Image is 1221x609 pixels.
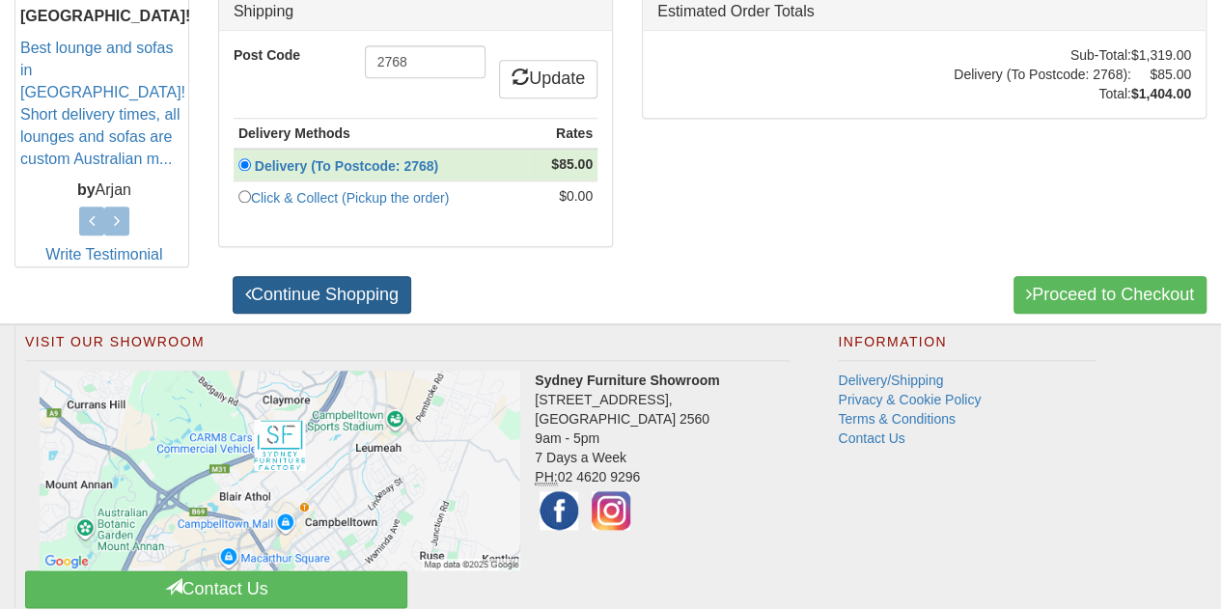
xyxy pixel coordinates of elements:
td: Delivery (To Postcode: 2768): [954,65,1131,84]
a: Click & Collect (Pickup the order) [251,190,449,206]
a: Update [499,60,597,98]
a: Delivery/Shipping [838,373,943,388]
strong: Rates [556,125,593,141]
strong: Delivery (To Postcode: 2768) [255,158,438,174]
img: Click to activate map [40,371,520,571]
td: $85.00 [1131,65,1191,84]
strong: Delivery Methods [238,125,350,141]
h2: Visit Our Showroom [25,335,790,360]
td: $1,319.00 [1131,45,1191,65]
a: Write Testimonial [45,246,162,263]
strong: $85.00 [551,156,593,172]
a: Contact Us [838,430,904,446]
td: $0.00 [529,180,597,212]
img: Facebook [535,486,583,535]
abbr: Phone [535,469,557,485]
img: Instagram [587,486,635,535]
label: Post Code [219,45,350,65]
h3: Estimated Order Totals [657,3,1191,20]
strong: Sydney Furniture Showroom [535,373,719,388]
td: Sub-Total: [954,45,1131,65]
h3: Shipping [234,3,597,20]
td: Total: [954,84,1131,103]
a: Terms & Conditions [838,411,955,427]
a: Continue Shopping [233,276,411,315]
p: Arjan [20,180,188,202]
h2: Information [838,335,1095,360]
a: Best lounge and sofas in [GEOGRAPHIC_DATA]! Short delivery times, all lounges and sofas are custo... [20,40,185,166]
strong: $1,404.00 [1131,86,1191,101]
a: Proceed to Checkout [1013,276,1207,315]
a: Contact Us [25,570,407,608]
a: Delivery (To Postcode: 2768) [251,158,450,174]
b: by [77,181,96,198]
a: Privacy & Cookie Policy [838,392,981,407]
